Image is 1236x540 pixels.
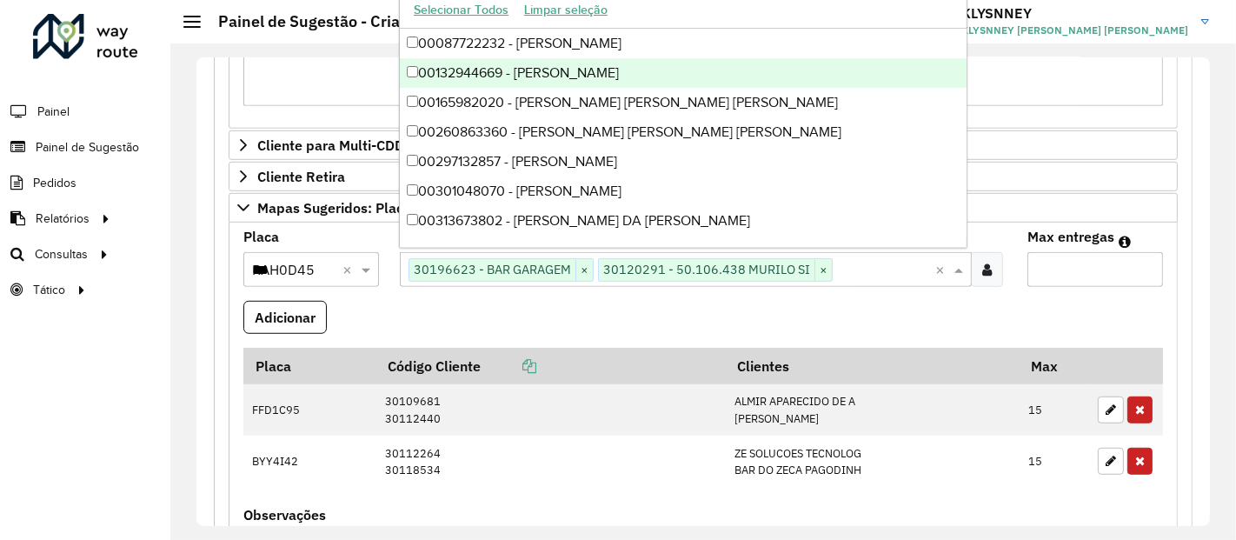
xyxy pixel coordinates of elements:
[243,436,376,487] td: BYY4I42
[376,384,726,436] td: 30109681 30112440
[725,436,1019,487] td: ZE SOLUCOES TECNOLOG BAR DO ZECA PAGODINH
[243,348,376,384] th: Placa
[229,130,1178,160] a: Cliente para Multi-CDD/Internalização
[376,436,726,487] td: 30112264 30118534
[482,357,537,375] a: Copiar
[725,348,1019,384] th: Clientes
[725,384,1019,436] td: ALMIR APARECIDO DE A [PERSON_NAME]
[257,138,502,152] span: Cliente para Multi-CDD/Internalização
[36,210,90,228] span: Relatórios
[400,147,967,177] div: 00297132857 - [PERSON_NAME]
[400,206,967,236] div: 00313673802 - [PERSON_NAME] DA [PERSON_NAME]
[961,23,1188,38] span: KLYSNNEY [PERSON_NAME] [PERSON_NAME]
[257,201,462,215] span: Mapas Sugeridos: Placa-Cliente
[229,193,1178,223] a: Mapas Sugeridos: Placa-Cliente
[33,174,76,192] span: Pedidos
[409,259,575,280] span: 30196623 - BAR GARAGEM
[400,88,967,117] div: 00165982020 - [PERSON_NAME] [PERSON_NAME] [PERSON_NAME]
[814,260,832,281] span: ×
[1119,235,1131,249] em: Máximo de clientes que serão colocados na mesma rota com os clientes informados
[243,384,376,436] td: FFD1C95
[400,236,967,265] div: 00389038733 - [PERSON_NAME]
[37,103,70,121] span: Painel
[243,226,279,247] label: Placa
[400,58,967,88] div: 00132944669 - [PERSON_NAME]
[376,348,726,384] th: Código Cliente
[961,5,1188,22] h3: KLYSNNEY
[1027,226,1114,247] label: Max entregas
[1020,436,1089,487] td: 15
[575,260,593,281] span: ×
[243,504,326,525] label: Observações
[1020,348,1089,384] th: Max
[1020,384,1089,436] td: 15
[243,301,327,334] button: Adicionar
[33,281,65,299] span: Tático
[599,259,814,280] span: 30120291 - 50.106.438 MURILO SI
[35,245,88,263] span: Consultas
[201,12,466,31] h2: Painel de Sugestão - Criar registro
[257,170,345,183] span: Cliente Retira
[400,29,967,58] div: 00087722232 - [PERSON_NAME]
[342,259,357,280] span: Clear all
[935,259,950,280] span: Clear all
[400,177,967,206] div: 00301048070 - [PERSON_NAME]
[36,138,139,157] span: Painel de Sugestão
[229,162,1178,191] a: Cliente Retira
[400,117,967,147] div: 00260863360 - [PERSON_NAME] [PERSON_NAME] [PERSON_NAME]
